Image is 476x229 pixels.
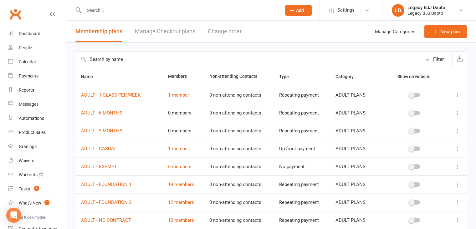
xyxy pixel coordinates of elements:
[81,217,131,223] a: ADULT - NO CONTRACT
[168,164,192,169] a: 6 members
[204,157,274,175] td: 0 non-attending contacts
[19,186,30,191] div: Tasks
[8,6,23,22] a: Clubworx
[8,55,66,69] a: Calendar
[330,122,383,140] td: ADULT PLANS
[407,10,445,16] div: Legacy BJJ Dapto
[407,5,445,10] div: Legacy BJJ Dapto
[330,175,383,193] td: ADULT PLANS
[168,92,189,98] a: 1 member
[8,83,66,97] a: Reports
[19,116,44,121] div: Automations
[204,122,274,140] td: 0 non-attending contacts
[162,67,204,86] th: Members
[6,208,21,223] div: Open Intercom Messenger
[274,157,330,175] td: No payment
[8,97,66,111] a: Messages
[81,146,117,152] a: ADULT - CASUAL
[81,74,100,79] span: Name
[330,157,383,175] td: ADULT PLANS
[19,88,34,93] div: Reports
[8,111,66,125] a: Automations
[81,110,122,116] a: ADULT - 6 MONTHS
[204,193,274,211] td: 0 non-attending contacts
[330,104,383,122] td: ADULT PLANS
[424,25,467,38] a: New plan
[421,52,452,67] button: Filter
[274,104,330,122] td: Repeating payment
[330,211,383,229] td: ADULT PLANS
[296,8,304,13] span: Add
[19,59,36,64] div: Calendar
[75,21,122,42] button: Membership plans
[274,175,330,193] td: Repeating payment
[392,73,438,80] button: Show on website
[44,200,49,205] span: 1
[279,74,296,79] span: Type
[81,73,100,80] button: Name
[330,140,383,157] td: ADULT PLANS
[8,41,66,55] a: People
[397,74,431,79] span: Show on website
[81,200,131,205] a: ADULT - FOUNDATION 2
[337,3,355,17] span: Settings
[19,45,32,50] div: People
[8,154,66,168] a: Waivers
[168,146,189,152] a: 1 member
[335,73,361,80] button: Category
[82,6,277,15] input: Search...
[204,86,274,104] td: 0 non-attending contacts
[19,31,40,36] div: Dashboard
[19,102,38,107] div: Messages
[204,175,274,193] td: 0 non-attending contacts
[168,217,194,223] a: 10 members
[285,5,312,16] button: Add
[8,182,66,196] a: Tasks 1
[19,158,34,163] div: Waivers
[8,125,66,140] a: Product Sales
[8,140,66,154] a: Gradings
[274,193,330,211] td: Repeating payment
[8,168,66,182] a: Workouts
[19,144,37,149] div: Gradings
[19,200,41,205] div: What's New
[8,196,66,210] a: What's New1
[8,69,66,83] a: Payments
[392,4,404,17] div: LD
[330,86,383,104] td: ADULT PLANS
[81,182,131,187] a: ADULT - FOUNDATION 1
[330,193,383,211] td: ADULT PLANS
[135,21,195,42] a: Manage Checkout plans
[274,122,330,140] td: Repeating payment
[168,182,194,187] a: 19 members
[81,92,141,98] a: ADULT - 1 CLASS PER WEEK
[81,164,117,169] a: ADULT - EXEMPT
[433,56,444,63] div: Filter
[274,86,330,104] td: Repeating payment
[368,25,423,38] button: Manage Categories
[19,130,46,135] div: Product Sales
[279,73,296,80] button: Type
[204,104,274,122] td: 0 non-attending contacts
[204,140,274,157] td: 0 non-attending contacts
[274,140,330,157] td: Up-front payment
[204,211,274,229] td: 0 non-attending contacts
[208,21,242,42] button: Change order
[335,74,361,79] span: Category
[81,128,122,134] a: ADULT - 9 MONTHS
[19,73,38,78] div: Payments
[75,52,421,67] input: Search by name
[274,211,330,229] td: Repeating payment
[162,104,204,122] td: 0 members
[162,122,204,140] td: 0 members
[19,172,38,177] div: Workouts
[34,186,39,191] span: 1
[8,27,66,41] a: Dashboard
[204,67,274,86] th: Non-attending Contacts
[168,200,194,205] a: 12 members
